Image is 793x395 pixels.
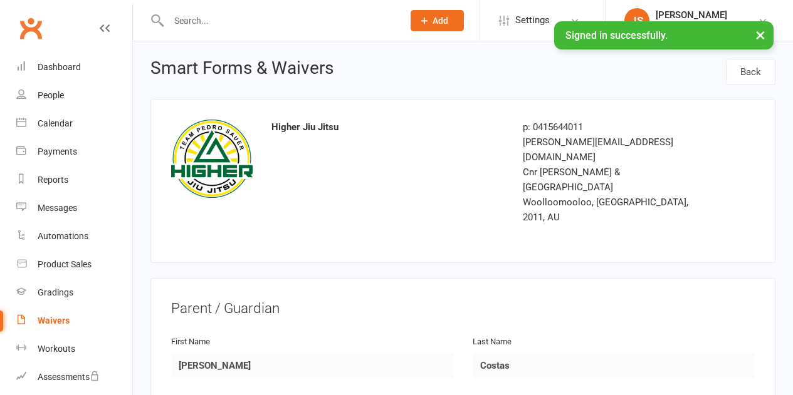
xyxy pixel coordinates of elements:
[726,59,775,85] a: Back
[165,12,395,29] input: Search...
[523,135,705,165] div: [PERSON_NAME][EMAIL_ADDRESS][DOMAIN_NAME]
[171,336,210,349] label: First Name
[15,13,46,44] a: Clubworx
[16,279,132,307] a: Gradings
[656,21,727,32] div: Higher Jiu Jitsu
[38,118,73,128] div: Calendar
[16,81,132,110] a: People
[16,363,132,391] a: Assessments
[38,372,100,382] div: Assessments
[411,10,464,31] button: Add
[150,59,333,81] h1: Smart Forms & Waivers
[38,344,75,354] div: Workouts
[38,287,73,297] div: Gradings
[523,165,705,195] div: Cnr [PERSON_NAME] & [GEOGRAPHIC_DATA]
[38,175,68,185] div: Reports
[16,222,132,250] a: Automations
[656,9,727,21] div: [PERSON_NAME]
[523,120,705,135] div: p: 0415644011
[624,8,649,33] div: JS
[515,6,550,34] span: Settings
[16,335,132,363] a: Workouts
[749,21,772,48] button: ×
[16,138,132,166] a: Payments
[16,250,132,279] a: Product Sales
[38,90,64,100] div: People
[433,16,448,26] span: Add
[38,231,88,241] div: Automations
[16,110,132,138] a: Calendar
[38,146,77,156] div: Payments
[171,120,253,198] img: logo.png
[171,299,755,319] div: Parent / Guardian
[38,203,77,213] div: Messages
[271,121,339,133] strong: Higher Jiu Jitsu
[523,195,705,225] div: Woolloomooloo, [GEOGRAPHIC_DATA], 2011, AU
[16,194,132,222] a: Messages
[16,307,132,335] a: Waivers
[38,315,70,326] div: Waivers
[16,53,132,81] a: Dashboard
[38,62,81,72] div: Dashboard
[16,166,132,194] a: Reports
[473,336,512,349] label: Last Name
[38,259,92,269] div: Product Sales
[565,29,668,41] span: Signed in successfully.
